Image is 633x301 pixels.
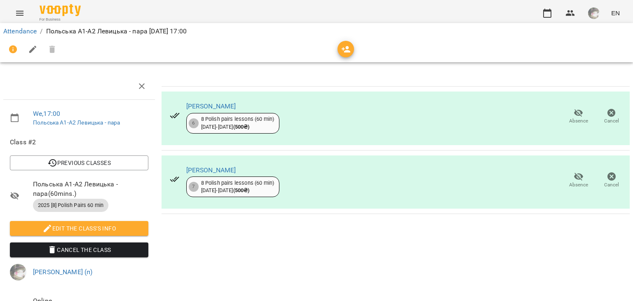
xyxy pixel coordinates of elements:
[186,166,236,174] a: [PERSON_NAME]
[16,245,142,255] span: Cancel the class
[233,124,250,130] b: ( 500 ₴ )
[10,264,26,280] img: e3906ac1da6b2fc8356eee26edbd6dfe.jpg
[40,26,42,36] li: /
[201,115,274,131] div: 8 Polish pairs lessons (60 min) [DATE] - [DATE]
[33,202,108,209] span: 2025 [8] Polish Pairs 60 min
[608,5,623,21] button: EN
[588,7,600,19] img: e3906ac1da6b2fc8356eee26edbd6dfe.jpg
[10,3,30,23] button: Menu
[595,105,628,128] button: Cancel
[40,4,81,16] img: Voopty Logo
[604,181,619,188] span: Cancel
[569,181,588,188] span: Absence
[46,26,187,36] p: Польська А1-А2 Левицька - пара [DATE] 17:00
[189,118,199,128] div: 6
[16,158,142,168] span: Previous Classes
[10,242,148,257] button: Cancel the class
[611,9,620,17] span: EN
[10,137,148,147] span: Class #2
[33,179,148,199] span: Польська А1-А2 Левицька - пара ( 60 mins. )
[3,27,37,35] a: Attendance
[33,119,120,126] a: Польська А1-А2 Левицька - пара
[562,169,595,192] button: Absence
[33,268,93,276] a: [PERSON_NAME] (п)
[201,179,274,195] div: 8 Polish pairs lessons (60 min) [DATE] - [DATE]
[40,17,81,22] span: For Business
[3,26,630,36] nav: breadcrumb
[604,118,619,125] span: Cancel
[233,187,250,193] b: ( 500 ₴ )
[16,223,142,233] span: Edit the class's Info
[10,155,148,170] button: Previous Classes
[33,110,60,118] a: We , 17:00
[186,102,236,110] a: [PERSON_NAME]
[595,169,628,192] button: Cancel
[569,118,588,125] span: Absence
[562,105,595,128] button: Absence
[10,221,148,236] button: Edit the class's Info
[189,182,199,192] div: 7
